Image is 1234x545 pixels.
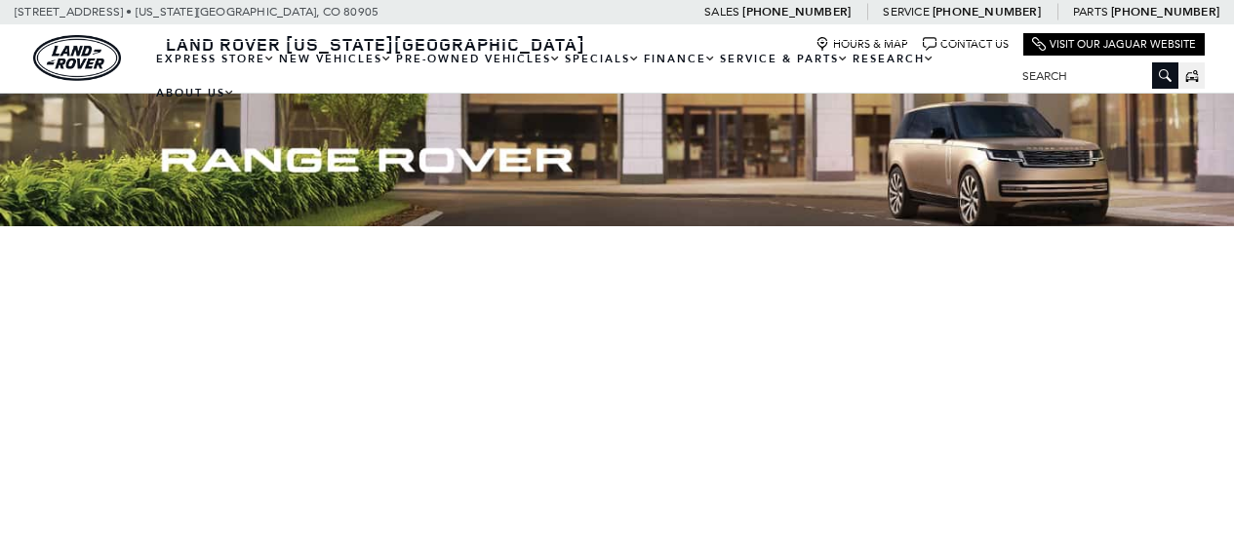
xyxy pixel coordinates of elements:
[1073,5,1108,19] span: Parts
[166,32,585,56] span: Land Rover [US_STATE][GEOGRAPHIC_DATA]
[154,42,277,76] a: EXPRESS STORE
[277,42,394,76] a: New Vehicles
[563,42,642,76] a: Specials
[642,42,718,76] a: Finance
[718,42,851,76] a: Service & Parts
[154,76,237,110] a: About Us
[1032,37,1196,52] a: Visit Our Jaguar Website
[1111,4,1219,19] a: [PHONE_NUMBER]
[851,42,936,76] a: Research
[1008,64,1178,88] input: Search
[816,37,908,52] a: Hours & Map
[33,35,121,81] a: land-rover
[154,32,597,56] a: Land Rover [US_STATE][GEOGRAPHIC_DATA]
[394,42,563,76] a: Pre-Owned Vehicles
[742,4,851,19] a: [PHONE_NUMBER]
[15,5,378,19] a: [STREET_ADDRESS] • [US_STATE][GEOGRAPHIC_DATA], CO 80905
[883,5,929,19] span: Service
[33,35,121,81] img: Land Rover
[704,5,739,19] span: Sales
[154,42,1008,110] nav: Main Navigation
[933,4,1041,19] a: [PHONE_NUMBER]
[923,37,1009,52] a: Contact Us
